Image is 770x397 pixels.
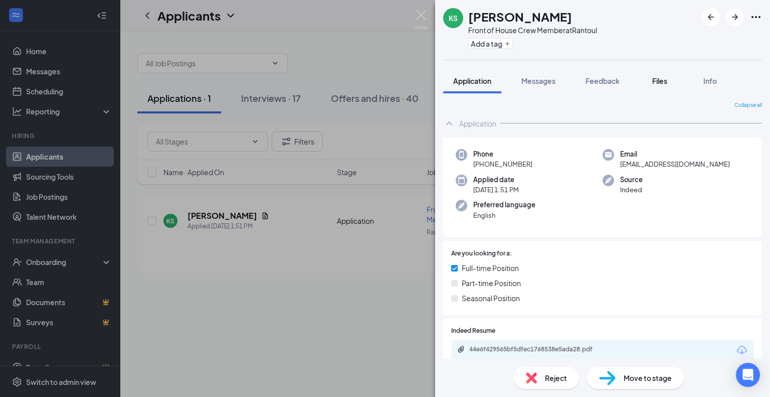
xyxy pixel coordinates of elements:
span: Feedback [586,76,620,85]
span: Collapse all [734,101,762,109]
span: Reject [545,372,567,383]
div: Front of House Crew Member at Rantoul [468,25,597,35]
a: Paperclip44e6f429565bf5dfec1768538e5ada28.pdf [457,345,620,355]
span: Full-time Position [462,262,519,274]
span: Indeed Resume [451,326,495,336]
span: Part-time Position [462,278,521,289]
span: Info [703,76,717,85]
svg: ArrowLeftNew [705,11,717,23]
span: Applied date [473,175,519,185]
h1: [PERSON_NAME] [468,8,572,25]
svg: Ellipses [750,11,762,23]
svg: ArrowRight [729,11,741,23]
span: Preferred language [473,200,535,210]
svg: Download [736,344,748,356]
div: Application [459,118,496,128]
div: Open Intercom Messenger [736,363,760,387]
div: 44e6f429565bf5dfec1768538e5ada28.pdf [469,345,610,353]
button: ArrowLeftNew [702,8,720,26]
span: English [473,210,535,220]
span: Files [652,76,667,85]
svg: Paperclip [457,345,465,353]
svg: ChevronUp [443,117,455,129]
span: Move to stage [624,372,672,383]
span: Are you looking for a: [451,249,512,258]
span: [EMAIL_ADDRESS][DOMAIN_NAME] [620,159,730,169]
span: Email [620,149,730,159]
button: PlusAdd a tag [468,38,513,49]
span: Application [453,76,491,85]
div: KS [449,13,458,23]
svg: Plus [504,41,510,47]
span: Messages [521,76,555,85]
span: Seasonal Position [462,293,520,304]
button: ArrowRight [726,8,744,26]
span: Phone [473,149,532,159]
span: Source [620,175,643,185]
span: [PHONE_NUMBER] [473,159,532,169]
span: [DATE] 1:51 PM [473,185,519,195]
span: Indeed [620,185,643,195]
